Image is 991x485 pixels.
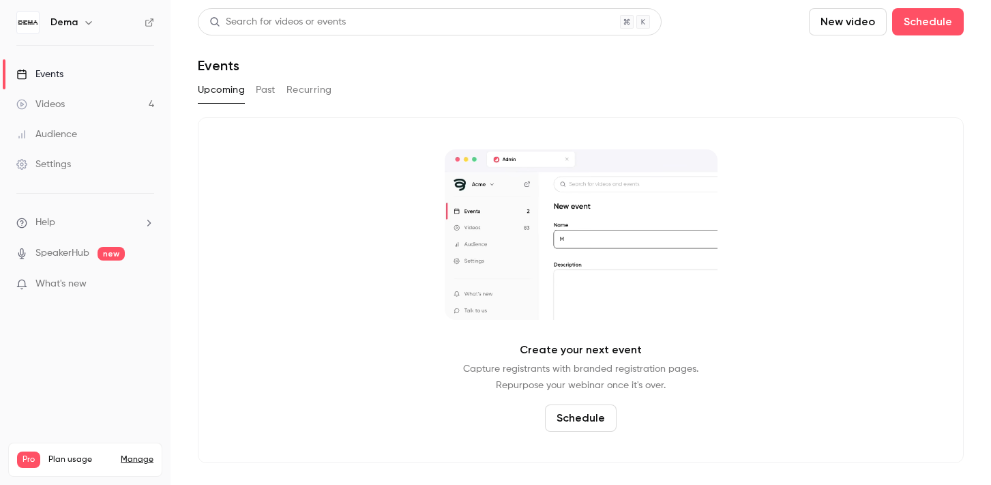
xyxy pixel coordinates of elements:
[98,247,125,261] span: new
[50,16,78,29] h6: Dema
[35,277,87,291] span: What's new
[198,79,245,101] button: Upcoming
[286,79,332,101] button: Recurring
[16,98,65,111] div: Videos
[256,79,276,101] button: Past
[16,158,71,171] div: Settings
[463,361,698,394] p: Capture registrants with branded registration pages. Repurpose your webinar once it's over.
[16,216,154,230] li: help-dropdown-opener
[121,454,153,465] a: Manage
[520,342,642,358] p: Create your next event
[16,68,63,81] div: Events
[35,246,89,261] a: SpeakerHub
[892,8,964,35] button: Schedule
[17,452,40,468] span: Pro
[48,454,113,465] span: Plan usage
[545,405,617,432] button: Schedule
[35,216,55,230] span: Help
[17,12,39,33] img: Dema
[138,278,154,291] iframe: Noticeable Trigger
[209,15,346,29] div: Search for videos or events
[809,8,887,35] button: New video
[198,57,239,74] h1: Events
[16,128,77,141] div: Audience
